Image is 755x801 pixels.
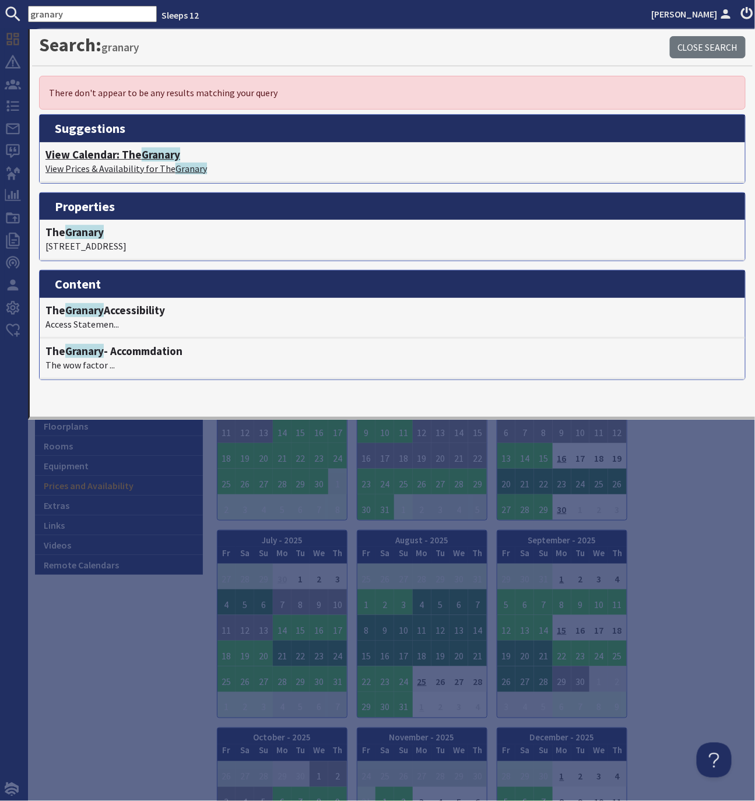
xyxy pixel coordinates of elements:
[394,615,413,641] td: 10
[217,744,236,761] th: Fr
[571,417,590,443] td: 10
[468,641,487,666] td: 21
[497,469,516,494] td: 20
[608,692,627,718] td: 9
[497,417,516,443] td: 6
[328,469,347,494] td: 1
[292,547,310,564] th: Tu
[468,744,487,761] th: Th
[515,469,534,494] td: 21
[217,692,236,718] td: 1
[45,304,739,317] h4: The Accessibility
[35,416,203,436] a: Floorplans
[534,666,553,692] td: 28
[236,469,254,494] td: 26
[515,564,534,589] td: 30
[45,226,739,253] a: TheGranary[STREET_ADDRESS]
[65,225,104,239] span: Granary
[553,692,571,718] td: 6
[553,417,571,443] td: 9
[468,589,487,615] td: 7
[394,494,413,520] td: 1
[175,163,207,174] span: Granary
[292,494,310,520] td: 6
[236,744,254,761] th: Sa
[553,641,571,666] td: 22
[35,515,203,535] a: Links
[394,443,413,469] td: 18
[254,547,273,564] th: Su
[608,564,627,589] td: 4
[515,666,534,692] td: 27
[394,692,413,718] td: 31
[35,476,203,496] a: Prices and Availability
[236,666,254,692] td: 26
[357,615,376,641] td: 8
[497,547,516,564] th: Fr
[497,666,516,692] td: 26
[217,761,236,787] td: 26
[450,417,468,443] td: 14
[608,443,627,469] td: 19
[431,589,450,615] td: 5
[534,744,553,761] th: Su
[431,443,450,469] td: 20
[571,469,590,494] td: 24
[534,692,553,718] td: 5
[273,469,292,494] td: 28
[497,744,516,761] th: Fr
[571,666,590,692] td: 30
[497,615,516,641] td: 12
[357,666,376,692] td: 22
[497,589,516,615] td: 5
[394,666,413,692] td: 24
[39,76,746,110] div: There don't appear to be any results matching your query
[497,728,627,745] th: December - 2025
[45,226,739,239] h4: The
[571,494,590,520] td: 1
[375,589,394,615] td: 2
[375,443,394,469] td: 17
[310,469,328,494] td: 30
[217,417,236,443] td: 11
[35,555,203,575] a: Remote Calendars
[608,547,627,564] th: Th
[161,9,199,21] a: Sleeps 12
[413,564,431,589] td: 28
[571,692,590,718] td: 7
[534,641,553,666] td: 21
[310,564,328,589] td: 2
[608,494,627,520] td: 3
[217,494,236,520] td: 2
[394,564,413,589] td: 27
[254,615,273,641] td: 13
[375,417,394,443] td: 10
[468,469,487,494] td: 29
[534,443,553,469] td: 15
[497,564,516,589] td: 29
[292,417,310,443] td: 15
[35,496,203,515] a: Extras
[217,564,236,589] td: 27
[45,239,739,253] p: [STREET_ADDRESS]
[534,615,553,641] td: 14
[394,547,413,564] th: Su
[217,547,236,564] th: Fr
[310,494,328,520] td: 7
[357,547,376,564] th: Fr
[413,744,431,761] th: Mo
[651,7,734,21] a: [PERSON_NAME]
[589,589,608,615] td: 10
[217,615,236,641] td: 11
[292,615,310,641] td: 15
[254,666,273,692] td: 27
[65,344,104,358] span: Granary
[431,744,450,761] th: Tu
[357,417,376,443] td: 9
[413,469,431,494] td: 26
[375,547,394,564] th: Sa
[5,782,19,796] img: staytech_i_w-64f4e8e9ee0a9c174fd5317b4b171b261742d2d393467e5bdba4413f4f884c10.svg
[589,615,608,641] td: 17
[515,417,534,443] td: 7
[394,417,413,443] td: 11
